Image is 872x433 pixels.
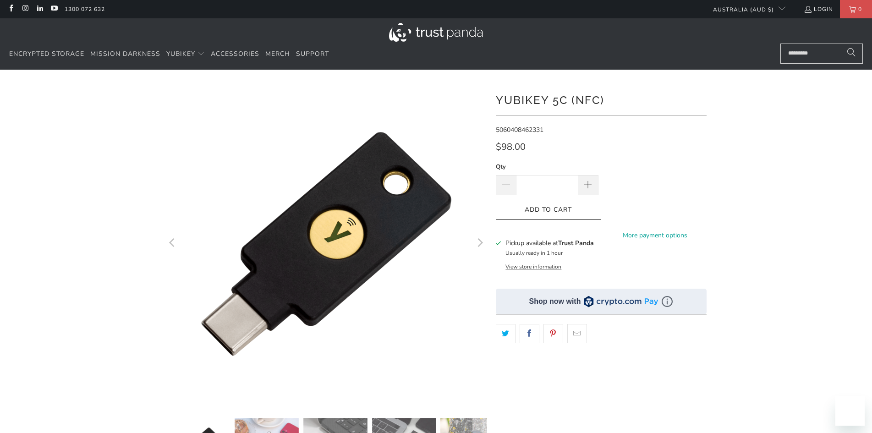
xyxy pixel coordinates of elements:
span: Encrypted Storage [9,49,84,58]
a: Share this on Twitter [496,324,516,343]
span: Support [296,49,329,58]
a: Trust Panda Australia on LinkedIn [36,5,44,13]
span: Mission Darkness [90,49,160,58]
span: YubiKey [166,49,195,58]
a: Email this to a friend [567,324,587,343]
a: Trust Panda Australia on Facebook [7,5,15,13]
div: Shop now with [529,296,581,307]
h3: Pickup available at [505,238,594,248]
iframe: Button to launch messaging window [835,396,865,426]
button: Next [472,83,487,404]
span: Accessories [211,49,259,58]
button: View store information [505,263,561,270]
a: Mission Darkness [90,44,160,65]
label: Qty [496,162,598,172]
button: Search [840,44,863,64]
small: Usually ready in 1 hour [505,249,563,257]
span: $98.00 [496,141,526,153]
a: Share this on Facebook [520,324,539,343]
a: Trust Panda Australia on Instagram [21,5,29,13]
span: 5060408462331 [496,126,543,134]
button: Previous [165,83,180,404]
a: Accessories [211,44,259,65]
span: Add to Cart [505,206,592,214]
a: Support [296,44,329,65]
a: YubiKey 5C (NFC) - Trust Panda [166,83,487,404]
span: Merch [265,49,290,58]
button: Add to Cart [496,200,601,220]
h1: YubiKey 5C (NFC) [496,90,707,109]
a: Merch [265,44,290,65]
a: 1300 072 632 [65,4,105,14]
a: Trust Panda Australia on YouTube [50,5,58,13]
b: Trust Panda [558,239,594,247]
a: Encrypted Storage [9,44,84,65]
a: More payment options [604,230,707,241]
a: Share this on Pinterest [543,324,563,343]
nav: Translation missing: en.navigation.header.main_nav [9,44,329,65]
a: Login [804,4,833,14]
img: Trust Panda Australia [389,23,483,42]
input: Search... [780,44,863,64]
summary: YubiKey [166,44,205,65]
